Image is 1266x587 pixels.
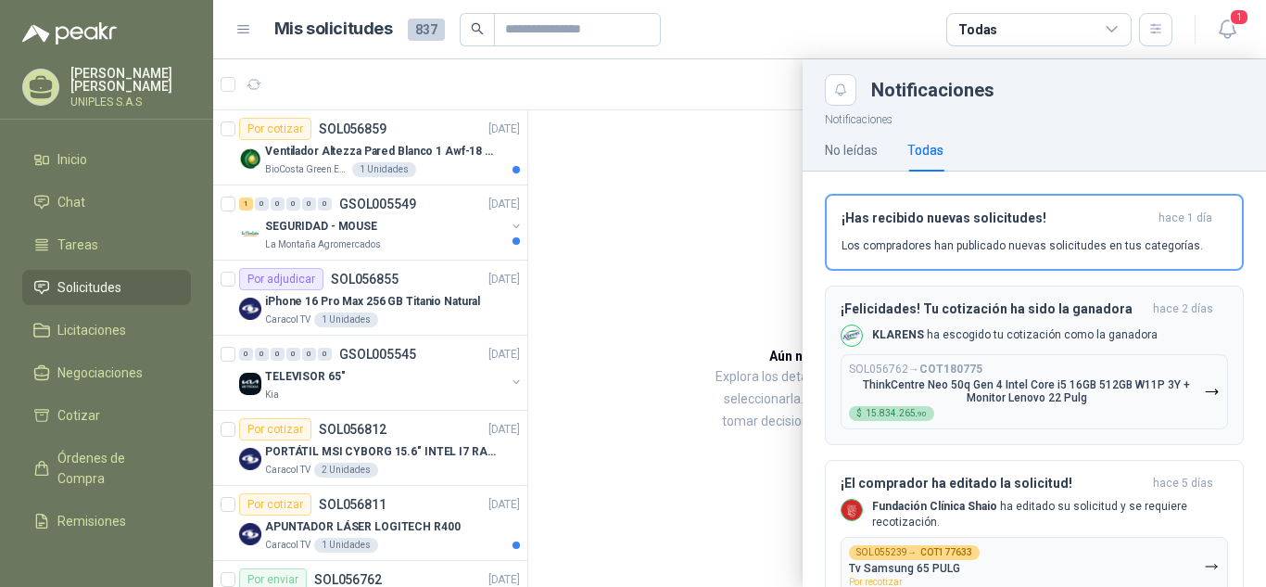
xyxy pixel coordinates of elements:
h3: ¡El comprador ha editado la solicitud! [841,476,1146,491]
p: UNIPLES S.A.S [70,96,191,108]
img: Logo peakr [22,22,117,45]
span: 15.834.265 [866,409,927,418]
span: Inicio [57,149,87,170]
span: hace 1 día [1158,211,1212,226]
span: Solicitudes [57,277,121,298]
img: Company Logo [842,500,862,520]
span: search [471,22,484,35]
a: Remisiones [22,504,191,539]
div: Notificaciones [871,81,1244,99]
span: Licitaciones [57,320,126,340]
span: Negociaciones [57,363,143,383]
img: Company Logo [842,325,862,346]
a: Inicio [22,142,191,177]
div: No leídas [825,140,878,160]
span: hace 2 días [1153,301,1213,317]
p: ha escogido tu cotización como la ganadora [872,327,1158,343]
a: Órdenes de Compra [22,440,191,496]
b: KLARENS [872,328,924,341]
a: Cotizar [22,398,191,433]
span: Por recotizar [849,577,903,587]
p: Notificaciones [803,106,1266,129]
div: $ [849,406,934,421]
button: SOL056762→COT180775ThinkCentre Neo 50q Gen 4 Intel Core i5 16GB 512GB W11P 3Y + Monitor Lenovo 22... [841,354,1228,429]
span: Chat [57,192,85,212]
span: 1 [1229,8,1249,26]
b: Fundación Clínica Shaio [872,500,997,513]
h1: Mis solicitudes [274,16,393,43]
button: ¡Has recibido nuevas solicitudes!hace 1 día Los compradores han publicado nuevas solicitudes en t... [825,194,1244,271]
div: SOL055239 → [849,545,980,560]
b: COT177633 [920,548,972,557]
div: Todas [907,140,943,160]
a: Negociaciones [22,355,191,390]
a: Licitaciones [22,313,191,348]
p: SOL056762 → [849,363,982,376]
p: [PERSON_NAME] [PERSON_NAME] [70,67,191,93]
p: ThinkCentre Neo 50q Gen 4 Intel Core i5 16GB 512GB W11P 3Y + Monitor Lenovo 22 Pulg [849,378,1204,404]
span: Tareas [57,235,98,255]
a: Chat [22,185,191,220]
span: Cotizar [57,405,100,426]
h3: ¡Felicidades! Tu cotización ha sido la ganadora [841,301,1146,317]
b: COT180775 [919,363,982,376]
a: Solicitudes [22,270,191,305]
p: Los compradores han publicado nuevas solicitudes en tus categorías. [842,237,1203,254]
p: ha editado su solicitud y se requiere recotización. [872,499,1228,530]
span: 837 [408,19,445,41]
div: Todas [958,19,997,40]
button: ¡Felicidades! Tu cotización ha sido la ganadorahace 2 días Company LogoKLARENS ha escogido tu cot... [825,286,1244,445]
span: Órdenes de Compra [57,448,173,489]
p: Tv Samsung 65 PULG [849,562,960,575]
span: ,90 [916,410,927,418]
span: hace 5 días [1153,476,1213,491]
button: 1 [1210,13,1244,46]
span: Remisiones [57,511,126,531]
h3: ¡Has recibido nuevas solicitudes! [842,211,1151,226]
button: Close [825,74,856,106]
a: Tareas [22,227,191,262]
